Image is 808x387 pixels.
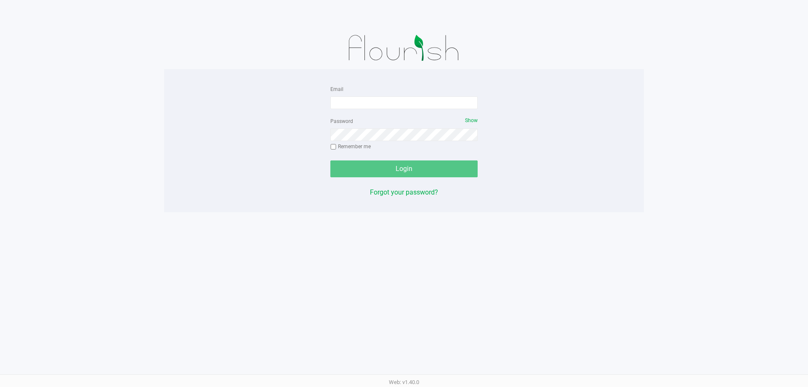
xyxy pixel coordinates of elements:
label: Email [330,85,343,93]
label: Password [330,117,353,125]
span: Show [465,117,478,123]
input: Remember me [330,144,336,150]
span: Web: v1.40.0 [389,379,419,385]
label: Remember me [330,143,371,150]
button: Forgot your password? [370,187,438,198]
